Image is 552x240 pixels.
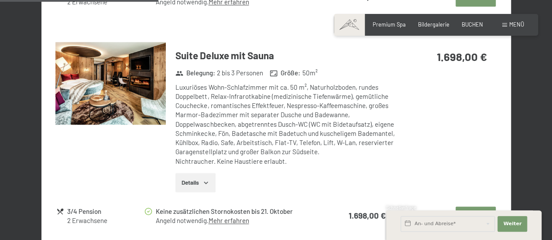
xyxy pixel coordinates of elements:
span: Menü [509,21,524,28]
span: 50 m² [302,68,317,78]
a: Mehr erfahren [208,216,249,224]
a: BUCHEN [462,21,483,28]
span: 2 bis 3 Personen [217,68,263,78]
img: mss_renderimg.php [55,42,166,125]
span: Schnellanfrage [386,205,416,210]
strong: 1.698,00 € [436,50,487,63]
a: Premium Spa [373,21,406,28]
button: Weiter [497,216,527,232]
div: Angeld notwendig. [155,216,319,225]
strong: Belegung : [175,68,215,78]
strong: Größe : [270,68,300,78]
h3: Suite Deluxe mit Sauna [175,49,397,62]
div: Luxuriöses Wohn-Schlafzimmer mit ca. 50 m², Naturholzboden, rundes Doppelbett, Relax-Infrarotkabi... [175,83,397,166]
div: Keine zusätzlichen Stornokosten bis 21. Oktober [155,206,319,216]
div: 2 Erwachsene [67,216,144,225]
a: Bildergalerie [418,21,449,28]
div: 3/4 Pension [67,206,144,216]
span: Weiter [503,220,521,227]
strong: 1.698,00 € [349,210,386,220]
button: Details [175,173,215,192]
